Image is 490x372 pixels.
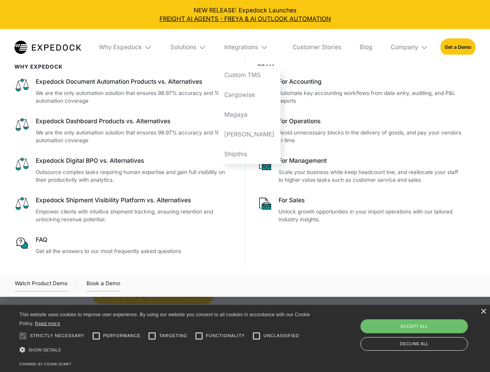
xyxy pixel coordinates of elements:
p: We are the only automation solution that ensures 99.97% accuracy and 100% automation coverage [36,89,233,105]
a: Blog [353,29,378,65]
div: Integrations [224,43,258,51]
span: Performance [103,332,141,339]
span: Show details [28,348,61,352]
span: Strictly necessary [30,332,85,339]
a: Get a Demo [440,38,476,56]
span: Unclassified [263,332,299,339]
a: Custom TMS [218,65,280,85]
span: Targeting [159,332,187,339]
div: For Operations [279,117,463,126]
a: [PERSON_NAME] [218,124,280,144]
div: Team [258,64,464,70]
a: Expedock Dashboard Products vs. AlternativesWe are the only automation solution that ensures 99.9... [14,117,233,145]
a: Magaya [218,105,280,124]
a: Shipthis [218,144,280,164]
a: For OperationsAvoid unnecessary blocks in the delivery of goods, and pay your vendors in time [258,117,464,145]
iframe: Chat Widget [361,288,490,372]
p: Automate key accounting workflows from data entry, auditing, and P&L reports [279,89,463,105]
div: Why Expedock [99,43,142,51]
div: Solutions [170,43,196,51]
div: Expedock Document Automation Products vs. Alternatives [36,77,233,86]
nav: Integrations [218,65,280,164]
a: FREIGHT AI AGENTS - FREYA & AI OUTLOOK AUTOMATION [6,15,484,23]
span: This website uses cookies to improve user experience. By using our website you consent to all coo... [19,312,310,326]
a: Expedock Shipment Visibility Platform vs. AlternativesEmpower clients with intuitive shipment tra... [14,196,233,224]
p: Unlock growth opportunities in your import operations with our tailored industry insights. [279,208,463,224]
p: Avoid unnecessary blocks in the delivery of goods, and pay your vendors in time [279,129,463,145]
div: FAQ [36,236,233,244]
span: Functionality [206,332,245,339]
a: Read more [35,320,60,326]
a: For ManagementScale your business while keep headcount low, and reallocate your staff to higher v... [258,157,464,184]
div: For Sales [279,196,463,205]
a: For SalesUnlock growth opportunities in your import operations with our tailored industry insights. [258,196,464,224]
p: Scale your business while keep headcount low, and reallocate your staff to higher value tasks suc... [279,168,463,184]
a: Expedock Digital BPO vs. AlternativesOutsource complex tasks requiring human expertise and gain f... [14,157,233,184]
div: Expedock Digital BPO vs. Alternatives [36,157,233,165]
div: Why Expedock [93,29,158,65]
a: Powered by cookie-script [19,362,71,366]
div: Show details [19,345,313,355]
a: For AccountingAutomate key accounting workflows from data entry, auditing, and P&L reports [258,77,464,105]
a: Cargowise [218,85,280,105]
div: Expedock Shipment Visibility Platform vs. Alternatives [36,196,233,205]
div: NEW RELEASE: Expedock Launches [6,6,484,23]
div: For Accounting [279,77,463,86]
div: Company [384,29,434,65]
div: For Management [279,157,463,165]
div: Expedock Dashboard Products vs. Alternatives [36,117,233,126]
div: Integrations [218,29,280,65]
p: Empower clients with intuitive shipment tracking, ensuring retention and unlocking revenue potent... [36,208,233,224]
a: open lightbox [15,279,68,291]
div: WHy Expedock [14,64,233,70]
a: Book a Demo [87,279,120,291]
p: Get all the answers to our most frequently asked questions [36,247,233,255]
div: Watch Product Demo [15,279,68,291]
a: FAQGet all the answers to our most frequently asked questions [14,236,233,255]
p: Outsource complex tasks requiring human expertise and gain full visibility on their productivity ... [36,168,233,184]
a: Expedock Document Automation Products vs. AlternativesWe are the only automation solution that en... [14,77,233,105]
a: Customer Stories [286,29,347,65]
p: We are the only automation solution that ensures 99.97% accuracy and 100% automation coverage [36,129,233,145]
div: Solutions [164,29,212,65]
div: Company [391,43,418,51]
